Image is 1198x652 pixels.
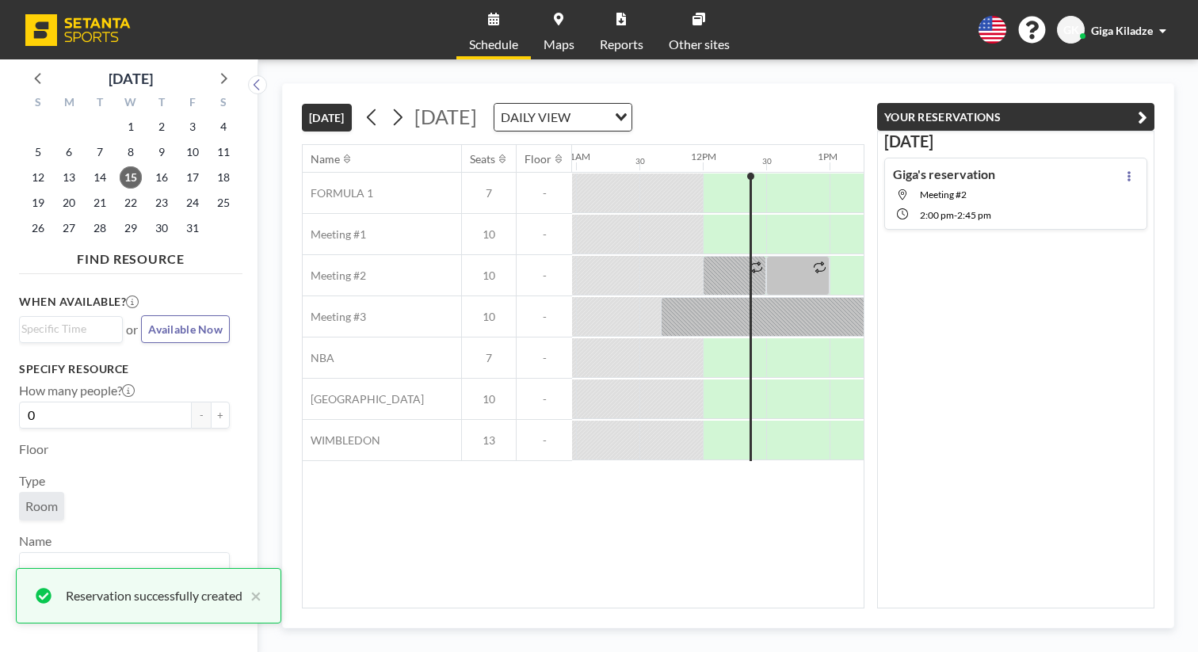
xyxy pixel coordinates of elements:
[19,441,48,457] label: Floor
[21,320,113,337] input: Search for option
[25,14,131,46] img: organization-logo
[151,192,173,214] span: Thursday, October 23, 2025
[575,107,605,128] input: Search for option
[19,362,230,376] h3: Specify resource
[120,166,142,189] span: Wednesday, October 15, 2025
[19,245,242,267] h4: FIND RESOURCE
[303,310,366,324] span: Meeting #3
[146,93,177,114] div: T
[302,104,352,132] button: [DATE]
[212,192,235,214] span: Saturday, October 25, 2025
[58,192,80,214] span: Monday, October 20, 2025
[208,93,238,114] div: S
[19,473,45,489] label: Type
[884,132,1147,151] h3: [DATE]
[517,269,572,283] span: -
[89,166,111,189] span: Tuesday, October 14, 2025
[19,383,135,398] label: How many people?
[120,141,142,163] span: Wednesday, October 8, 2025
[58,217,80,239] span: Monday, October 27, 2025
[192,402,211,429] button: -
[877,103,1154,131] button: YOUR RESERVATIONS
[19,533,52,549] label: Name
[669,38,730,51] span: Other sites
[544,38,574,51] span: Maps
[109,67,153,90] div: [DATE]
[151,116,173,138] span: Thursday, October 2, 2025
[635,156,645,166] div: 30
[151,141,173,163] span: Thursday, October 9, 2025
[303,227,366,242] span: Meeting #1
[517,392,572,406] span: -
[212,166,235,189] span: Saturday, October 18, 2025
[920,189,967,200] span: Meeting #2
[1091,24,1153,37] span: Giga Kiladze
[303,351,334,365] span: NBA
[303,392,424,406] span: [GEOGRAPHIC_DATA]
[469,38,518,51] span: Schedule
[181,192,204,214] span: Friday, October 24, 2025
[494,104,631,131] div: Search for option
[58,141,80,163] span: Monday, October 6, 2025
[181,116,204,138] span: Friday, October 3, 2025
[54,93,85,114] div: M
[462,186,516,200] span: 7
[181,166,204,189] span: Friday, October 17, 2025
[141,315,230,343] button: Available Now
[120,192,142,214] span: Wednesday, October 22, 2025
[311,152,340,166] div: Name
[242,586,261,605] button: close
[303,186,373,200] span: FORMULA 1
[20,553,229,580] div: Search for option
[211,402,230,429] button: +
[212,141,235,163] span: Saturday, October 11, 2025
[462,227,516,242] span: 10
[212,116,235,138] span: Saturday, October 4, 2025
[954,209,957,221] span: -
[23,93,54,114] div: S
[920,209,954,221] span: 2:00 PM
[1063,23,1079,37] span: GK
[85,93,116,114] div: T
[148,322,223,336] span: Available Now
[893,166,995,182] h4: Giga's reservation
[462,392,516,406] span: 10
[957,209,991,221] span: 2:45 PM
[600,38,643,51] span: Reports
[818,151,837,162] div: 1PM
[414,105,477,128] span: [DATE]
[21,556,220,577] input: Search for option
[20,317,122,341] div: Search for option
[25,498,58,513] span: Room
[525,152,551,166] div: Floor
[691,151,716,162] div: 12PM
[517,351,572,365] span: -
[66,586,242,605] div: Reservation successfully created
[462,351,516,365] span: 7
[470,152,495,166] div: Seats
[126,322,138,337] span: or
[27,192,49,214] span: Sunday, October 19, 2025
[120,116,142,138] span: Wednesday, October 1, 2025
[27,141,49,163] span: Sunday, October 5, 2025
[116,93,147,114] div: W
[517,227,572,242] span: -
[517,310,572,324] span: -
[120,217,142,239] span: Wednesday, October 29, 2025
[58,166,80,189] span: Monday, October 13, 2025
[462,433,516,448] span: 13
[181,141,204,163] span: Friday, October 10, 2025
[27,217,49,239] span: Sunday, October 26, 2025
[517,433,572,448] span: -
[27,166,49,189] span: Sunday, October 12, 2025
[517,186,572,200] span: -
[498,107,574,128] span: DAILY VIEW
[89,217,111,239] span: Tuesday, October 28, 2025
[564,151,590,162] div: 11AM
[181,217,204,239] span: Friday, October 31, 2025
[762,156,772,166] div: 30
[151,217,173,239] span: Thursday, October 30, 2025
[303,433,380,448] span: WIMBLEDON
[303,269,366,283] span: Meeting #2
[151,166,173,189] span: Thursday, October 16, 2025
